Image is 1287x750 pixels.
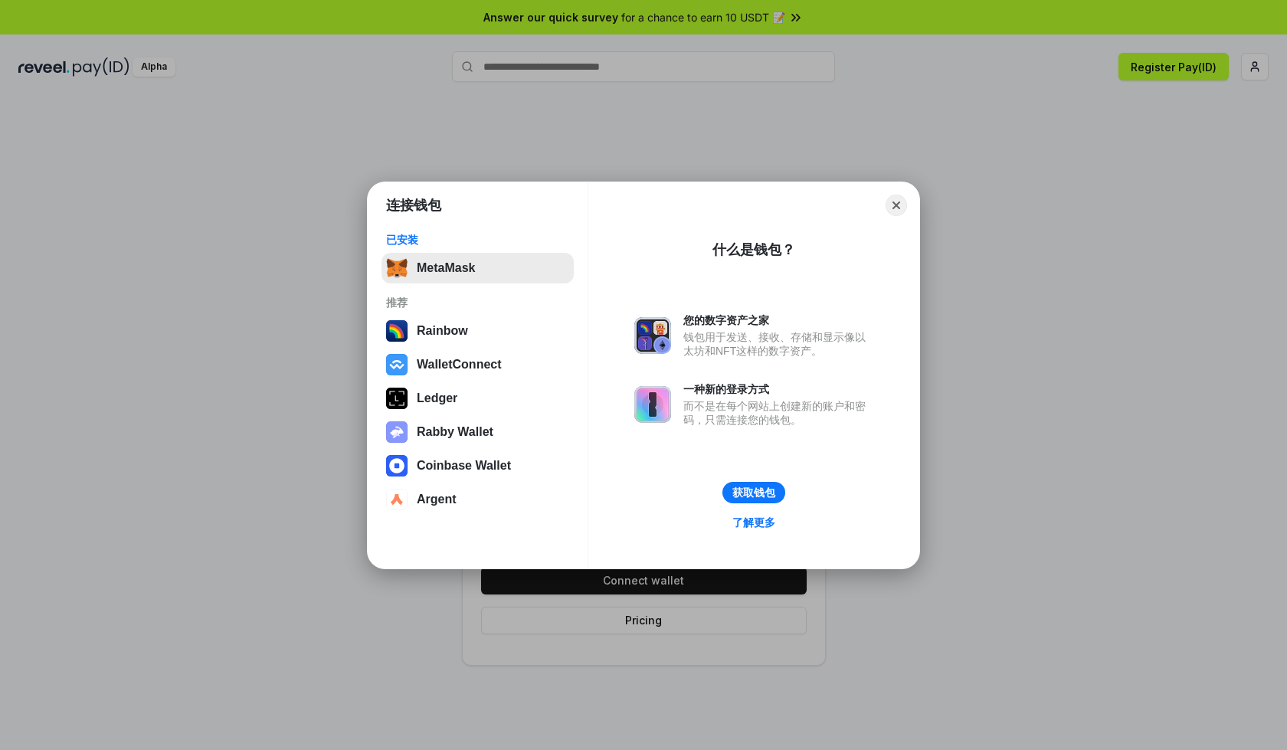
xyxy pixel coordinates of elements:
[683,330,873,358] div: 钱包用于发送、接收、存储和显示像以太坊和NFT这样的数字资产。
[732,516,775,529] div: 了解更多
[382,349,574,380] button: WalletConnect
[634,317,671,354] img: svg+xml,%3Csvg%20xmlns%3D%22http%3A%2F%2Fwww.w3.org%2F2000%2Fsvg%22%20fill%3D%22none%22%20viewBox...
[386,233,569,247] div: 已安装
[382,450,574,481] button: Coinbase Wallet
[386,388,408,409] img: svg+xml,%3Csvg%20xmlns%3D%22http%3A%2F%2Fwww.w3.org%2F2000%2Fsvg%22%20width%3D%2228%22%20height%3...
[712,241,795,259] div: 什么是钱包？
[382,484,574,515] button: Argent
[417,358,502,372] div: WalletConnect
[386,354,408,375] img: svg+xml,%3Csvg%20width%3D%2228%22%20height%3D%2228%22%20viewBox%3D%220%200%2028%2028%22%20fill%3D...
[417,425,493,439] div: Rabby Wallet
[732,486,775,499] div: 获取钱包
[386,489,408,510] img: svg+xml,%3Csvg%20width%3D%2228%22%20height%3D%2228%22%20viewBox%3D%220%200%2028%2028%22%20fill%3D...
[417,391,457,405] div: Ledger
[683,313,873,327] div: 您的数字资产之家
[386,320,408,342] img: svg+xml,%3Csvg%20width%3D%22120%22%20height%3D%22120%22%20viewBox%3D%220%200%20120%20120%22%20fil...
[683,399,873,427] div: 而不是在每个网站上创建新的账户和密码，只需连接您的钱包。
[382,253,574,283] button: MetaMask
[386,257,408,279] img: svg+xml,%3Csvg%20fill%3D%22none%22%20height%3D%2233%22%20viewBox%3D%220%200%2035%2033%22%20width%...
[417,459,511,473] div: Coinbase Wallet
[386,421,408,443] img: svg+xml,%3Csvg%20xmlns%3D%22http%3A%2F%2Fwww.w3.org%2F2000%2Fsvg%22%20fill%3D%22none%22%20viewBox...
[382,383,574,414] button: Ledger
[386,196,441,215] h1: 连接钱包
[417,493,457,506] div: Argent
[386,455,408,477] img: svg+xml,%3Csvg%20width%3D%2228%22%20height%3D%2228%22%20viewBox%3D%220%200%2028%2028%22%20fill%3D...
[386,296,569,309] div: 推荐
[722,482,785,503] button: 获取钱包
[634,386,671,423] img: svg+xml,%3Csvg%20xmlns%3D%22http%3A%2F%2Fwww.w3.org%2F2000%2Fsvg%22%20fill%3D%22none%22%20viewBox...
[886,195,907,216] button: Close
[382,417,574,447] button: Rabby Wallet
[723,513,784,532] a: 了解更多
[417,261,475,275] div: MetaMask
[417,324,468,338] div: Rainbow
[382,316,574,346] button: Rainbow
[683,382,873,396] div: 一种新的登录方式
